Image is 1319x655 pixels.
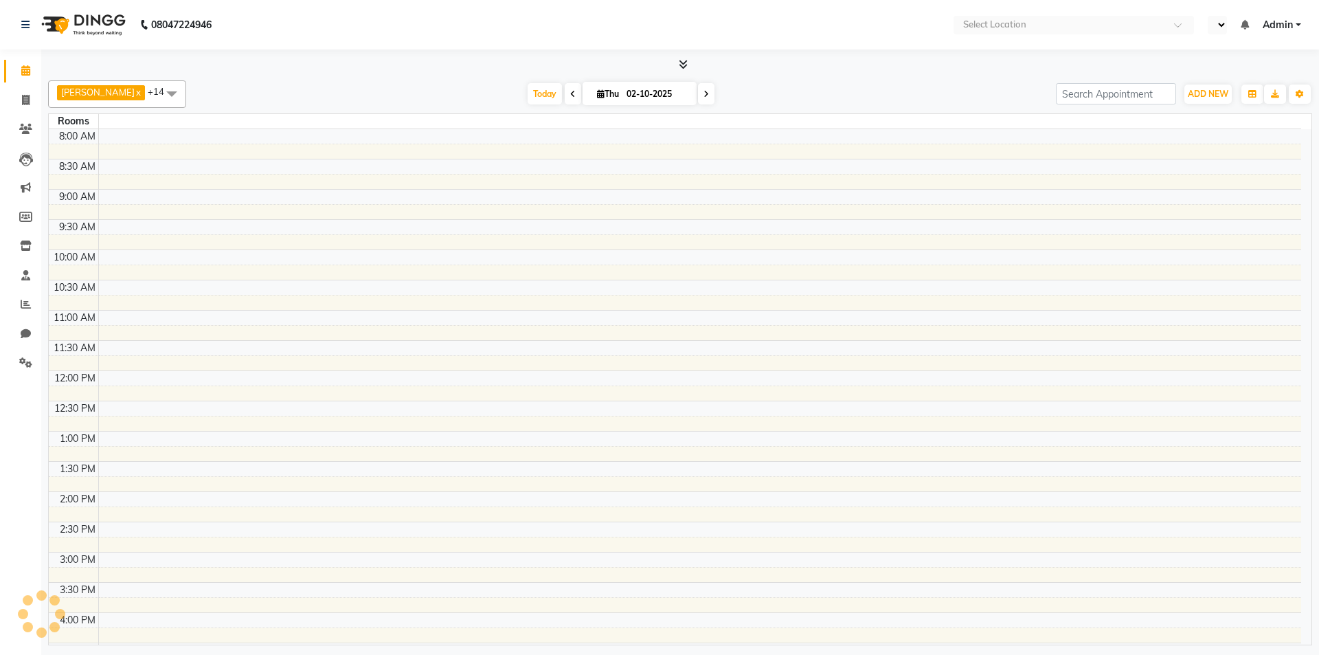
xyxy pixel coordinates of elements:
[51,341,98,355] div: 11:30 AM
[57,553,98,567] div: 3:00 PM
[51,250,98,265] div: 10:00 AM
[1188,89,1228,99] span: ADD NEW
[61,87,135,98] span: [PERSON_NAME]
[528,83,562,104] span: Today
[963,18,1026,32] div: Select Location
[1263,18,1293,32] span: Admin
[594,89,622,99] span: Thu
[151,5,212,44] b: 08047224946
[56,159,98,174] div: 8:30 AM
[35,5,129,44] img: logo
[57,583,98,597] div: 3:30 PM
[56,129,98,144] div: 8:00 AM
[51,311,98,325] div: 11:00 AM
[51,280,98,295] div: 10:30 AM
[622,84,691,104] input: 2025-10-02
[56,190,98,204] div: 9:00 AM
[1056,83,1176,104] input: Search Appointment
[148,86,174,97] span: +14
[135,87,141,98] a: x
[1184,85,1232,104] button: ADD NEW
[52,401,98,416] div: 12:30 PM
[52,371,98,386] div: 12:00 PM
[56,220,98,234] div: 9:30 AM
[57,432,98,446] div: 1:00 PM
[57,462,98,476] div: 1:30 PM
[57,613,98,628] div: 4:00 PM
[57,492,98,507] div: 2:00 PM
[49,114,98,129] div: Rooms
[57,522,98,537] div: 2:30 PM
